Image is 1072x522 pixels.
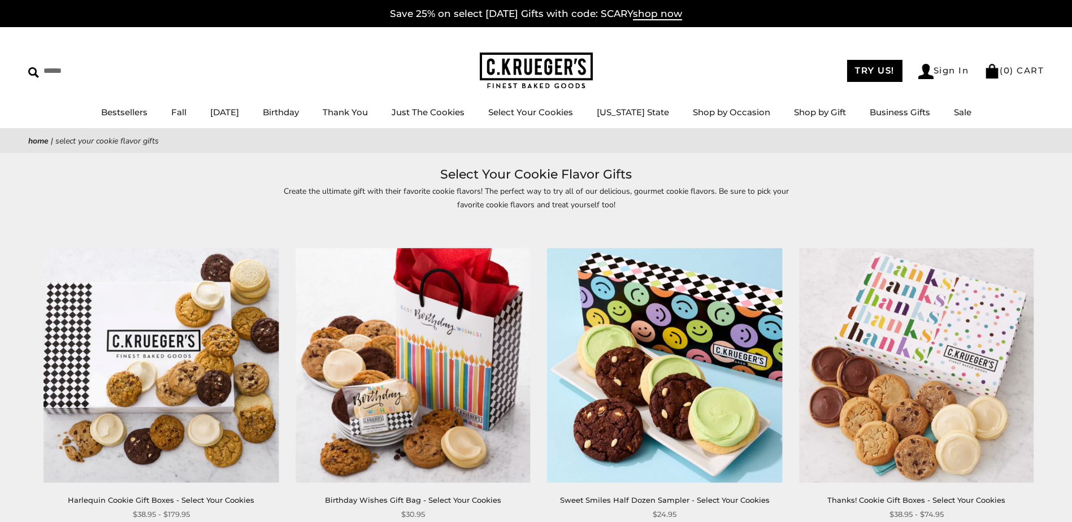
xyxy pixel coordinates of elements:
a: Sweet Smiles Half Dozen Sampler - Select Your Cookies [560,495,770,504]
span: $24.95 [653,508,676,520]
img: C.KRUEGER'S [480,53,593,89]
span: Select Your Cookie Flavor Gifts [55,136,159,146]
a: Just The Cookies [392,107,465,118]
a: Business Gifts [870,107,930,118]
h1: Select Your Cookie Flavor Gifts [45,164,1027,185]
input: Search [28,62,163,80]
a: Thanks! Cookie Gift Boxes - Select Your Cookies [827,495,1005,504]
a: [DATE] [210,107,239,118]
img: Thanks! Cookie Gift Boxes - Select Your Cookies [799,248,1034,483]
a: Shop by Gift [794,107,846,118]
span: 0 [1004,65,1010,76]
a: Thank You [323,107,368,118]
span: | [51,136,53,146]
img: Harlequin Cookie Gift Boxes - Select Your Cookies [44,248,279,483]
a: [US_STATE] State [597,107,669,118]
a: Select Your Cookies [488,107,573,118]
a: TRY US! [847,60,902,82]
span: shop now [633,8,682,20]
a: Birthday [263,107,299,118]
span: $38.95 - $179.95 [133,508,190,520]
img: Search [28,67,39,78]
a: Home [28,136,49,146]
a: Birthday Wishes Gift Bag - Select Your Cookies [325,495,501,504]
img: Birthday Wishes Gift Bag - Select Your Cookies [296,248,531,483]
a: Shop by Occasion [693,107,770,118]
a: Sale [954,107,971,118]
a: Harlequin Cookie Gift Boxes - Select Your Cookies [68,495,254,504]
img: Account [918,64,934,79]
span: $30.95 [401,508,425,520]
a: (0) CART [984,65,1044,76]
span: $38.95 - $74.95 [889,508,944,520]
a: Sign In [918,64,969,79]
img: Bag [984,64,1000,79]
a: Save 25% on select [DATE] Gifts with code: SCARYshop now [390,8,682,20]
a: Bestsellers [101,107,147,118]
nav: breadcrumbs [28,134,1044,147]
a: Fall [171,107,186,118]
img: Sweet Smiles Half Dozen Sampler - Select Your Cookies [547,248,782,483]
p: Create the ultimate gift with their favorite cookie flavors! The perfect way to try all of our de... [276,185,796,211]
